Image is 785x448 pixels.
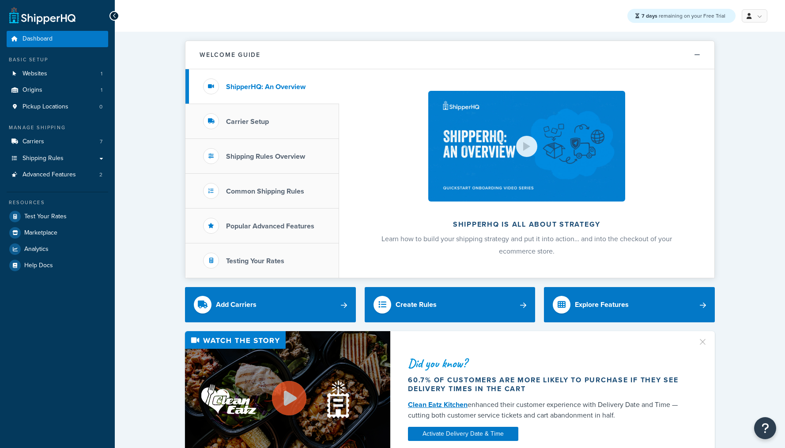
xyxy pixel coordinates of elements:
[408,399,687,421] div: enhanced their customer experience with Delivery Date and Time — cutting both customer service ti...
[381,234,672,256] span: Learn how to build your shipping strategy and put it into action… and into the checkout of your e...
[7,134,108,150] li: Carriers
[7,167,108,183] li: Advanced Features
[408,427,518,441] a: Activate Delivery Date & Time
[408,357,687,370] div: Did you know?
[575,299,629,311] div: Explore Features
[7,134,108,150] a: Carriers7
[23,35,53,43] span: Dashboard
[754,417,776,439] button: Open Resource Center
[23,155,64,162] span: Shipping Rules
[23,70,47,78] span: Websites
[396,299,437,311] div: Create Rules
[226,187,304,195] h3: Common Shipping Rules
[24,213,67,220] span: Test Your Rates
[642,12,725,20] span: remaining on your Free Trial
[99,103,102,111] span: 0
[7,56,108,63] div: Basic Setup
[23,171,76,179] span: Advanced Features
[23,138,44,146] span: Carriers
[24,229,57,237] span: Marketplace
[23,103,68,111] span: Pickup Locations
[7,31,108,47] a: Dashboard
[408,399,468,410] a: Clean Eatz Kitchen
[226,153,305,161] h3: Shipping Rules Overview
[7,66,108,82] li: Websites
[185,287,356,322] a: Add Carriers
[544,287,715,322] a: Explore Features
[23,86,42,94] span: Origins
[642,12,657,20] strong: 7 days
[226,257,284,265] h3: Testing Your Rates
[7,99,108,115] a: Pickup Locations0
[7,209,108,224] a: Test Your Rates
[226,83,306,91] h3: ShipperHQ: An Overview
[365,287,536,322] a: Create Rules
[24,262,53,269] span: Help Docs
[99,171,102,179] span: 2
[428,91,625,202] img: ShipperHQ is all about strategy
[200,52,260,58] h2: Welcome Guide
[408,376,687,393] div: 60.7% of customers are more likely to purchase if they see delivery times in the cart
[185,41,714,69] button: Welcome Guide
[226,222,314,230] h3: Popular Advanced Features
[7,150,108,167] a: Shipping Rules
[7,167,108,183] a: Advanced Features2
[24,246,49,253] span: Analytics
[7,199,108,206] div: Resources
[7,258,108,273] a: Help Docs
[7,66,108,82] a: Websites1
[7,99,108,115] li: Pickup Locations
[101,70,102,78] span: 1
[101,86,102,94] span: 1
[7,241,108,257] a: Analytics
[7,82,108,98] li: Origins
[362,220,691,228] h2: ShipperHQ is all about strategy
[7,124,108,131] div: Manage Shipping
[7,225,108,241] a: Marketplace
[226,118,269,126] h3: Carrier Setup
[100,138,102,146] span: 7
[7,82,108,98] a: Origins1
[216,299,257,311] div: Add Carriers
